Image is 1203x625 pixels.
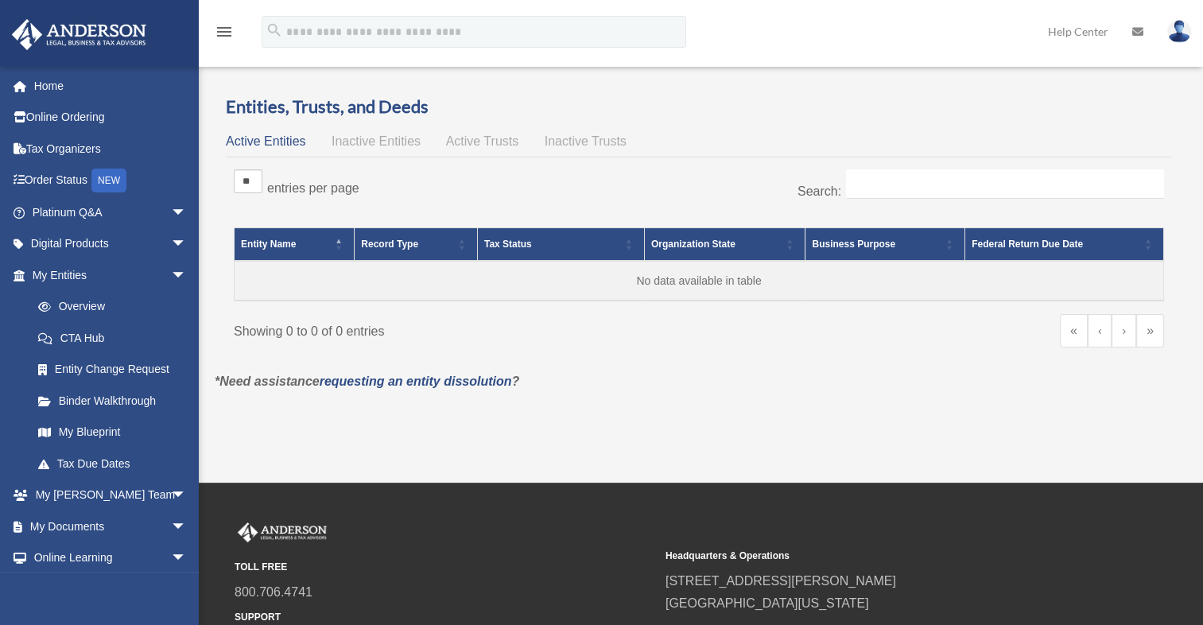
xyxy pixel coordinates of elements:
[226,134,305,148] span: Active Entities
[215,22,234,41] i: menu
[215,28,234,41] a: menu
[11,102,211,134] a: Online Ordering
[22,322,203,354] a: CTA Hub
[266,21,283,39] i: search
[11,259,203,291] a: My Entitiesarrow_drop_down
[332,134,421,148] span: Inactive Entities
[22,385,203,417] a: Binder Walkthrough
[1112,314,1136,347] a: Next
[812,239,895,250] span: Business Purpose
[235,228,355,262] th: Entity Name: Activate to invert sorting
[235,261,1164,301] td: No data available in table
[171,479,203,512] span: arrow_drop_down
[267,181,359,195] label: entries per page
[11,196,211,228] a: Platinum Q&Aarrow_drop_down
[446,134,519,148] span: Active Trusts
[22,291,195,323] a: Overview
[171,542,203,575] span: arrow_drop_down
[797,184,841,198] label: Search:
[22,448,203,479] a: Tax Due Dates
[1167,20,1191,43] img: User Pic
[171,196,203,229] span: arrow_drop_down
[171,259,203,292] span: arrow_drop_down
[7,19,151,50] img: Anderson Advisors Platinum Portal
[11,133,211,165] a: Tax Organizers
[11,228,211,260] a: Digital Productsarrow_drop_down
[171,228,203,261] span: arrow_drop_down
[235,585,312,599] a: 800.706.4741
[226,95,1172,119] h3: Entities, Trusts, and Deeds
[1088,314,1112,347] a: Previous
[11,542,211,574] a: Online Learningarrow_drop_down
[805,228,965,262] th: Business Purpose: Activate to sort
[11,165,211,197] a: Order StatusNEW
[11,70,211,102] a: Home
[241,239,296,250] span: Entity Name
[22,417,203,448] a: My Blueprint
[666,574,896,588] a: [STREET_ADDRESS][PERSON_NAME]
[964,228,1163,262] th: Federal Return Due Date: Activate to sort
[477,228,644,262] th: Tax Status: Activate to sort
[235,522,330,543] img: Anderson Advisors Platinum Portal
[11,479,211,511] a: My [PERSON_NAME] Teamarrow_drop_down
[484,239,532,250] span: Tax Status
[215,375,519,388] em: *Need assistance ?
[972,239,1083,250] span: Federal Return Due Date
[91,169,126,192] div: NEW
[644,228,805,262] th: Organization State: Activate to sort
[666,548,1085,565] small: Headquarters & Operations
[651,239,735,250] span: Organization State
[361,239,418,250] span: Record Type
[666,596,869,610] a: [GEOGRAPHIC_DATA][US_STATE]
[355,228,478,262] th: Record Type: Activate to sort
[11,510,211,542] a: My Documentsarrow_drop_down
[1136,314,1164,347] a: Last
[22,354,203,386] a: Entity Change Request
[171,510,203,543] span: arrow_drop_down
[234,314,687,343] div: Showing 0 to 0 of 0 entries
[320,375,512,388] a: requesting an entity dissolution
[235,559,654,576] small: TOLL FREE
[1060,314,1088,347] a: First
[545,134,627,148] span: Inactive Trusts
